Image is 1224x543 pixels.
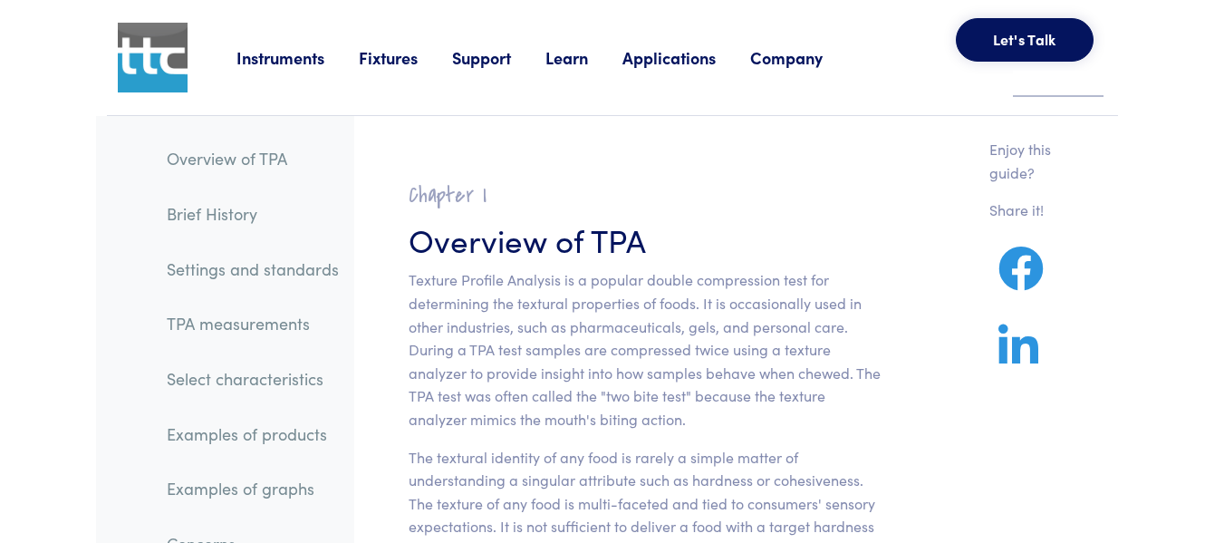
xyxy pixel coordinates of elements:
button: Let's Talk [956,18,1094,62]
a: Instruments [236,46,359,69]
a: Examples of graphs [152,468,353,509]
a: TPA measurements [152,303,353,344]
a: Examples of products [152,413,353,455]
a: Support [452,46,545,69]
a: Fixtures [359,46,452,69]
a: Brief History [152,193,353,235]
a: Applications [622,46,750,69]
p: Share it! [989,199,1075,222]
a: Share on LinkedIn [989,345,1047,368]
h2: Chapter I [409,181,881,209]
p: Enjoy this guide? [989,138,1075,184]
a: Settings and standards [152,248,353,290]
a: Select characteristics [152,358,353,400]
p: Texture Profile Analysis is a popular double compression test for determining the textural proper... [409,268,881,431]
a: Overview of TPA [152,138,353,179]
img: ttc_logo_1x1_v1.0.png [118,23,188,92]
a: Company [750,46,857,69]
h3: Overview of TPA [409,217,881,261]
a: Learn [545,46,622,69]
